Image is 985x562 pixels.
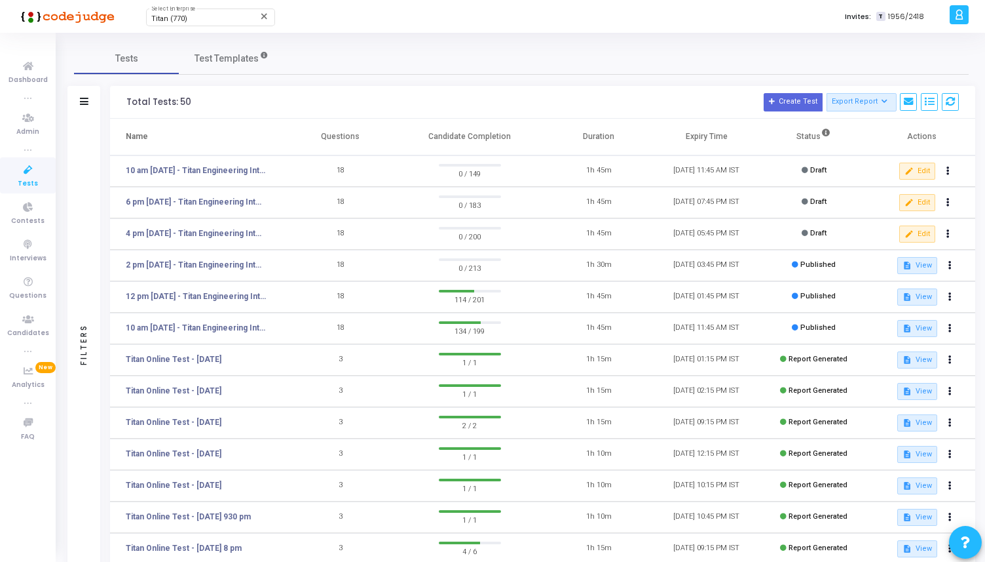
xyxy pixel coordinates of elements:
[902,387,912,396] mat-icon: description
[545,187,652,218] td: 1h 45m
[287,439,394,470] td: 3
[545,119,652,155] th: Duration
[545,313,652,344] td: 1h 45m
[126,479,221,491] a: Titan Online Test - [DATE]
[902,450,912,459] mat-icon: description
[126,228,267,239] a: 4 pm [DATE] - Titan Engineering Intern 2026
[904,167,914,176] mat-icon: edit
[287,119,394,155] th: Questions
[876,12,885,22] span: T
[10,253,46,264] span: Interviews
[545,502,652,533] td: 1h 10m
[16,3,115,30] img: logo
[195,52,259,66] span: Test Templates
[899,194,935,211] button: Edit
[764,93,823,111] button: Create Test
[115,52,138,66] span: Tests
[897,414,937,432] button: View
[899,226,935,243] button: Edit
[126,259,267,271] a: 2 pm [DATE] - Titan Engineering Intern 2026
[394,119,545,155] th: Candidate Completion
[287,250,394,281] td: 18
[545,281,652,313] td: 1h 45m
[287,502,394,533] td: 3
[888,11,924,22] span: 1956/2418
[904,198,914,207] mat-icon: edit
[902,513,912,522] mat-icon: description
[652,155,760,187] td: [DATE] 11:45 AM IST
[11,216,45,227] span: Contests
[800,323,836,332] span: Published
[287,344,394,376] td: 3
[439,261,501,274] span: 0 / 213
[439,292,501,306] span: 114 / 201
[789,355,847,363] span: Report Generated
[652,218,760,250] td: [DATE] 05:45 PM IST
[789,449,847,458] span: Report Generated
[287,281,394,313] td: 18
[545,407,652,439] td: 1h 15m
[259,11,270,22] mat-icon: Clear
[845,11,871,22] label: Invites:
[9,291,46,302] span: Questions
[800,292,836,300] span: Published
[126,97,191,108] div: Total Tests: 50
[545,344,652,376] td: 1h 15m
[902,544,912,553] mat-icon: description
[287,155,394,187] td: 18
[439,198,501,211] span: 0 / 183
[789,418,847,426] span: Report Generated
[439,387,501,400] span: 1 / 1
[897,477,937,494] button: View
[902,261,912,270] mat-icon: description
[126,322,267,334] a: 10 am [DATE] - Titan Engineering Intern 2026
[287,187,394,218] td: 18
[126,291,267,302] a: 12 pm [DATE] - Titan Engineering Intern 2026
[789,512,847,521] span: Report Generated
[439,355,501,369] span: 1 / 1
[126,385,221,397] a: Titan Online Test - [DATE]
[21,432,35,443] span: FAQ
[126,196,267,208] a: 6 pm [DATE] - Titan Engineering Intern 2026
[126,353,221,365] a: Titan Online Test - [DATE]
[902,481,912,491] mat-icon: description
[810,166,827,174] span: Draft
[545,376,652,407] td: 1h 15m
[902,292,912,302] mat-icon: description
[652,119,760,155] th: Expiry Time
[78,272,90,416] div: Filters
[287,407,394,439] td: 3
[287,470,394,502] td: 3
[897,540,937,557] button: View
[810,229,827,237] span: Draft
[897,383,937,400] button: View
[760,119,868,155] th: Status
[800,260,836,269] span: Published
[439,324,501,337] span: 134 / 199
[151,14,187,23] span: Titan (770)
[789,481,847,489] span: Report Generated
[810,197,827,206] span: Draft
[897,257,937,274] button: View
[789,544,847,552] span: Report Generated
[126,448,221,460] a: Titan Online Test - [DATE]
[545,439,652,470] td: 1h 10m
[439,450,501,463] span: 1 / 1
[287,313,394,344] td: 18
[126,542,242,554] a: Titan Online Test - [DATE] 8 pm
[897,320,937,337] button: View
[897,446,937,463] button: View
[35,362,56,373] span: New
[126,511,251,523] a: Titan Online Test - [DATE] 930 pm
[545,250,652,281] td: 1h 30m
[897,289,937,306] button: View
[7,328,49,339] span: Candidates
[652,502,760,533] td: [DATE] 10:45 PM IST
[652,439,760,470] td: [DATE] 12:15 PM IST
[652,250,760,281] td: [DATE] 03:45 PM IST
[899,163,935,180] button: Edit
[439,544,501,557] span: 4 / 6
[439,167,501,180] span: 0 / 149
[902,324,912,333] mat-icon: description
[126,165,267,176] a: 10 am [DATE] - Titan Engineering Intern 2026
